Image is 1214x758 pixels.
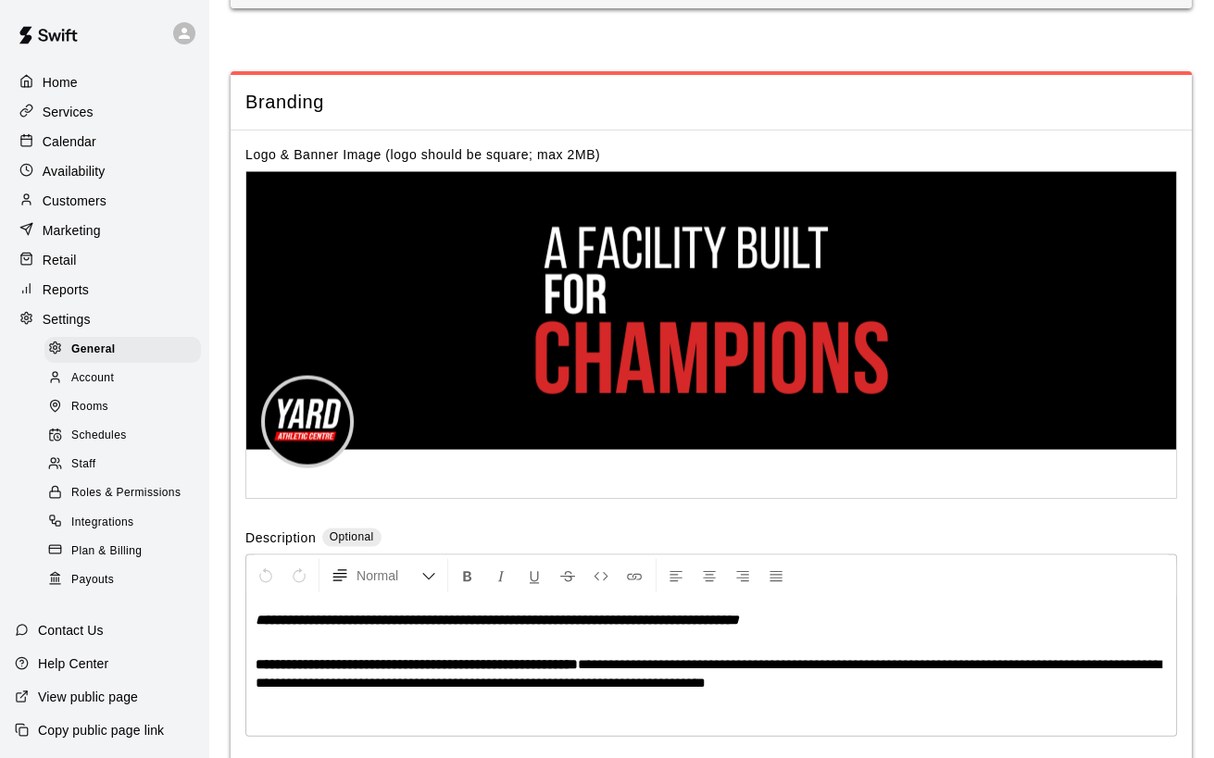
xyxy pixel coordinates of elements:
a: Integrations [44,508,208,537]
p: Settings [43,310,91,329]
button: Center Align [694,559,725,592]
p: Reports [43,280,89,299]
div: Staff [44,452,201,478]
span: Payouts [71,571,114,590]
a: Account [44,364,208,392]
label: Description [245,528,316,550]
button: Redo [283,559,315,592]
a: Reports [15,276,194,304]
span: Rooms [71,398,108,416]
button: Justify Align [760,559,792,592]
span: Schedules [71,427,127,445]
a: General [44,335,208,364]
p: Calendar [43,132,96,151]
p: Home [43,73,78,92]
div: Rooms [44,394,201,420]
div: Plan & Billing [44,539,201,565]
a: Customers [15,187,194,215]
a: Staff [44,451,208,479]
button: Left Align [660,559,692,592]
button: Right Align [727,559,758,592]
p: Retail [43,251,77,269]
div: Account [44,366,201,391]
div: Integrations [44,510,201,536]
button: Format Underline [519,559,550,592]
button: Undo [250,559,282,592]
span: Staff [71,455,95,474]
p: Help Center [38,654,108,673]
p: Customers [43,192,106,210]
button: Format Bold [452,559,483,592]
p: Services [43,103,94,121]
a: Rooms [44,393,208,422]
span: Optional [330,530,374,543]
a: Home [15,68,194,96]
button: Insert Code [585,559,617,592]
button: Formatting Options [323,559,444,592]
div: Schedules [44,423,201,449]
button: Insert Link [619,559,650,592]
span: Branding [245,90,1177,115]
button: Format Strikethrough [552,559,583,592]
span: Account [71,369,114,388]
a: Schedules [44,422,208,451]
div: Roles & Permissions [44,480,201,506]
span: Normal [357,566,421,585]
button: Format Italics [485,559,517,592]
p: Availability [43,162,106,180]
a: Retail [15,246,194,274]
a: Marketing [15,217,194,244]
span: Plan & Billing [71,542,142,561]
a: Services [15,98,194,126]
p: Copy public page link [38,721,164,739]
span: General [71,341,116,359]
a: Availability [15,157,194,185]
p: Marketing [43,221,101,240]
span: Integrations [71,514,134,532]
span: Roles & Permissions [71,484,181,503]
div: General [44,337,201,363]
label: Logo & Banner Image (logo should be square; max 2MB) [245,147,600,162]
a: Settings [15,305,194,333]
a: Payouts [44,565,208,594]
a: Calendar [15,128,194,155]
p: View public page [38,688,138,706]
a: Roles & Permissions [44,479,208,508]
div: Payouts [44,567,201,593]
a: Plan & Billing [44,537,208,565]
p: Contact Us [38,621,104,640]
